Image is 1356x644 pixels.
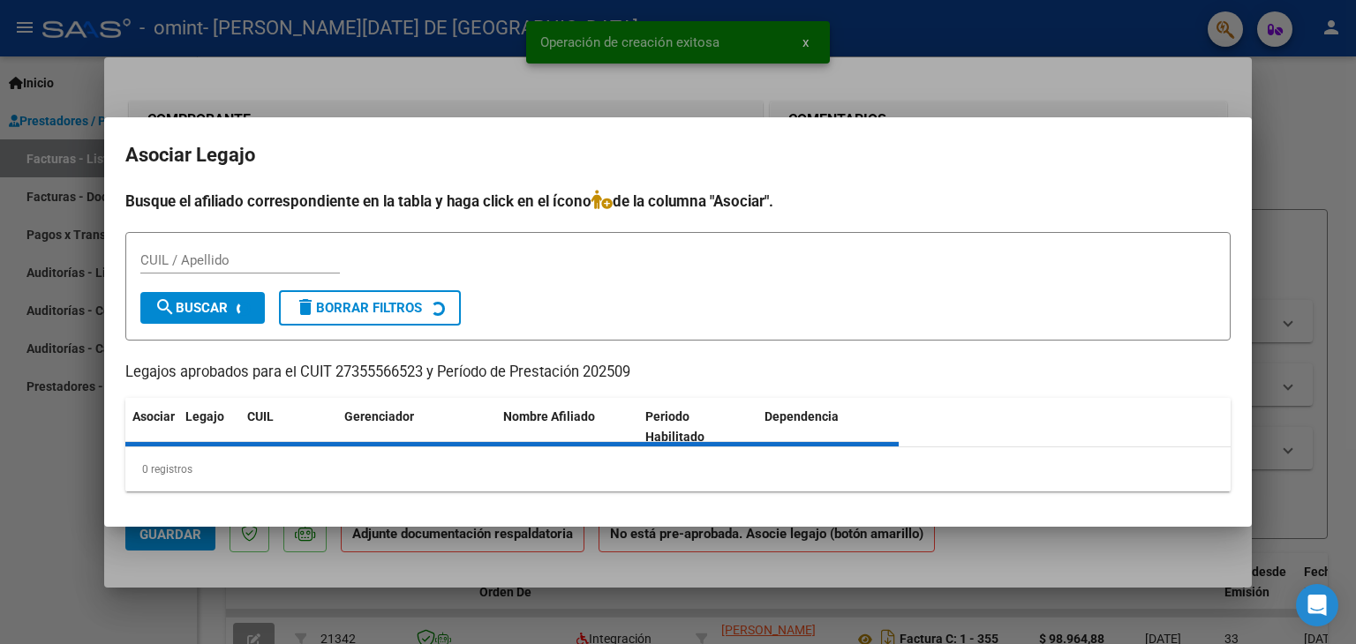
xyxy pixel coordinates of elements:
[765,409,839,423] span: Dependencia
[125,398,178,456] datatable-header-cell: Asociar
[125,139,1231,172] h2: Asociar Legajo
[344,409,414,423] span: Gerenciador
[125,190,1231,213] h4: Busque el afiliado correspondiente en la tabla y haga click en el ícono de la columna "Asociar".
[496,398,638,456] datatable-header-cell: Nombre Afiliado
[125,362,1231,384] p: Legajos aprobados para el CUIT 27355566523 y Período de Prestación 202509
[645,409,704,444] span: Periodo Habilitado
[154,296,176,318] mat-icon: search
[185,409,224,423] span: Legajo
[1296,584,1338,626] div: Open Intercom Messenger
[132,409,175,423] span: Asociar
[125,447,1231,491] div: 0 registros
[757,398,900,456] datatable-header-cell: Dependencia
[638,398,757,456] datatable-header-cell: Periodo Habilitado
[154,300,228,316] span: Buscar
[178,398,240,456] datatable-header-cell: Legajo
[140,292,265,324] button: Buscar
[240,398,337,456] datatable-header-cell: CUIL
[295,296,316,318] mat-icon: delete
[337,398,496,456] datatable-header-cell: Gerenciador
[295,300,422,316] span: Borrar Filtros
[503,409,595,423] span: Nombre Afiliado
[247,409,274,423] span: CUIL
[279,290,461,326] button: Borrar Filtros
